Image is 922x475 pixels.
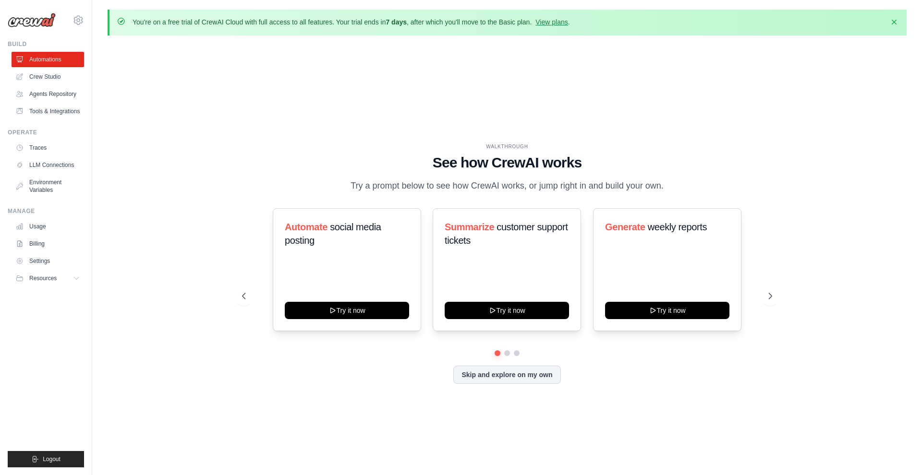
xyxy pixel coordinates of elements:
a: Tools & Integrations [12,104,84,119]
div: Operate [8,129,84,136]
span: customer support tickets [445,222,568,246]
a: Environment Variables [12,175,84,198]
a: Billing [12,236,84,251]
div: Build [8,40,84,48]
a: Agents Repository [12,86,84,102]
span: Resources [29,274,57,282]
p: You're on a free trial of CrewAI Cloud with full access to all features. Your trial ends in , aft... [133,17,570,27]
span: Automate [285,222,328,232]
p: Try a prompt below to see how CrewAI works, or jump right in and build your own. [346,179,668,193]
a: Crew Studio [12,69,84,84]
a: Traces [12,140,84,155]
span: Generate [605,222,645,232]
button: Try it now [285,302,409,319]
span: Summarize [445,222,494,232]
button: Skip and explore on my own [453,366,560,384]
div: WALKTHROUGH [242,143,772,150]
div: Manage [8,207,84,215]
span: weekly reports [647,222,706,232]
h1: See how CrewAI works [242,154,772,171]
a: Automations [12,52,84,67]
a: Usage [12,219,84,234]
a: Settings [12,253,84,269]
a: View plans [535,18,568,26]
span: Logout [43,455,61,463]
a: LLM Connections [12,157,84,173]
button: Resources [12,271,84,286]
strong: 7 days [386,18,407,26]
img: Logo [8,13,56,27]
span: social media posting [285,222,381,246]
button: Logout [8,451,84,467]
button: Try it now [605,302,729,319]
button: Try it now [445,302,569,319]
